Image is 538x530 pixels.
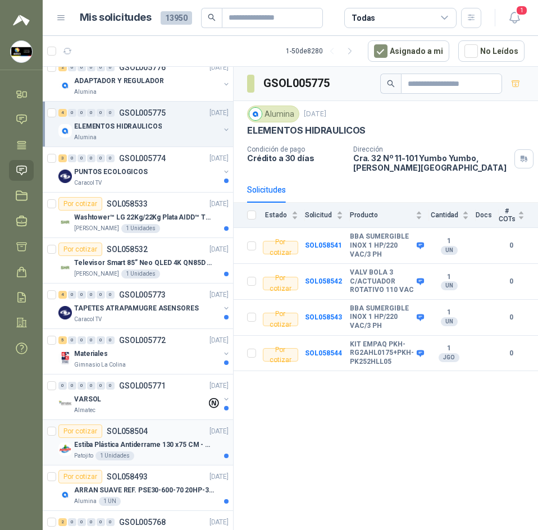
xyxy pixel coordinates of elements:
a: 5 0 0 0 0 0 GSOL005772[DATE] Company LogoMaterialesGimnasio La Colina [58,333,231,369]
span: Cantidad [429,211,460,219]
p: Estiba Plástica Antiderrame 130 x75 CM - Capacidad 180-200 Litros [74,440,214,450]
p: Caracol TV [74,179,102,188]
div: 0 [68,518,76,526]
p: Washtower™ LG 22Kg/22Kg Plata AIDD™ ThinQ™ Steam™ WK22VS6P [74,212,214,223]
a: 4 0 0 0 0 0 GSOL005773[DATE] Company LogoTAPETES ATRAPAMUGRE ASENSORESCaracol TV [58,288,231,324]
div: 2 [58,63,67,71]
div: Por cotizar [58,197,102,211]
p: GSOL005775 [119,109,166,117]
img: Company Logo [58,351,72,365]
div: Por cotizar [58,470,102,483]
a: Por cotizarSOL058532[DATE] Company LogoTelevisor Smart 85” Neo QLED 4K QN85D (QN85QN85DBKXZL)[PER... [43,238,233,284]
b: 0 [499,348,525,359]
img: Company Logo [58,79,72,92]
p: [DATE] [209,244,229,255]
div: 0 [77,109,86,117]
p: Patojito [74,451,93,460]
th: Solicitud [305,203,350,228]
b: KIT EMPAQ PKH-RG2AHL0175+PKH-PK252HLL05 [350,340,414,367]
b: 0 [499,312,525,323]
th: Cantidad [429,203,476,228]
div: UN [441,246,458,255]
div: 0 [87,154,95,162]
div: 0 [77,336,86,344]
p: [DATE] [209,108,229,118]
p: [DATE] [209,472,229,482]
p: [DATE] [209,426,229,437]
p: [DATE] [209,290,229,300]
img: Company Logo [58,170,72,183]
span: 1 [516,5,528,16]
p: ADAPTADOR Y REGULADOR [74,76,163,86]
div: 0 [97,382,105,390]
span: Estado [263,211,289,219]
p: Almatec [74,406,95,415]
p: Caracol TV [74,315,102,324]
div: JGO [439,353,459,362]
p: [DATE] [209,517,229,528]
div: 1 - 50 de 8280 [286,42,359,60]
div: 0 [77,518,86,526]
img: Company Logo [58,306,72,319]
b: BBA SUMERGIBLE INOX 1 HP/220 VAC/3 PH [350,232,414,259]
div: 0 [87,63,95,71]
img: Company Logo [58,442,72,456]
p: PUNTOS ECOLOGICOS [74,167,148,177]
b: 1 [429,308,469,317]
p: [DATE] [209,153,229,164]
div: 0 [77,154,86,162]
div: 0 [106,518,115,526]
div: 0 [77,382,86,390]
b: SOL058542 [305,277,342,285]
div: Por cotizar [58,424,102,438]
div: 4 [58,109,67,117]
div: 1 Unidades [121,224,160,233]
div: Por cotizar [263,277,298,290]
div: 3 [58,154,67,162]
div: 0 [68,291,76,299]
div: 0 [77,63,86,71]
b: 1 [429,344,469,353]
b: BBA SUMERGIBLE INOX 1 HP/220 VAC/3 PH [350,304,414,331]
a: 4 0 0 0 0 0 GSOL005775[DATE] Company LogoELEMENTOS HIDRAULICOSAlumina [58,106,231,142]
p: [PERSON_NAME] [74,269,119,278]
button: No Leídos [458,40,525,62]
img: Company Logo [58,124,72,138]
span: search [208,13,216,21]
div: Por cotizar [263,313,298,326]
a: SOL058541 [305,241,342,249]
p: Cra. 32 Nº 11-101 Yumbo Yumbo , [PERSON_NAME][GEOGRAPHIC_DATA] [353,153,510,172]
p: [PERSON_NAME] [74,224,119,233]
div: 0 [68,336,76,344]
div: 0 [58,382,67,390]
p: Gimnasio La Colina [74,360,126,369]
p: [DATE] [209,199,229,209]
div: 0 [97,63,105,71]
b: SOL058543 [305,313,342,321]
div: Por cotizar [263,241,298,254]
img: Company Logo [58,397,72,410]
div: 0 [106,63,115,71]
b: 0 [499,276,525,287]
div: Solicitudes [247,184,286,196]
div: 0 [87,109,95,117]
div: 0 [68,63,76,71]
div: 0 [106,291,115,299]
p: Condición de pago [247,145,344,153]
div: 0 [68,109,76,117]
h3: GSOL005775 [263,75,331,92]
a: Por cotizarSOL058493[DATE] Company LogoARRAN SUAVE REF. PSE30-600-70 20HP-30AAlumina1 UN [43,465,233,511]
div: Por cotizar [58,243,102,256]
span: # COTs [499,207,516,223]
p: TAPETES ATRAPAMUGRE ASENSORES [74,303,199,314]
img: Company Logo [58,488,72,501]
p: ELEMENTOS HIDRAULICOS [74,121,162,132]
a: 3 0 0 0 0 0 GSOL005774[DATE] Company LogoPUNTOS ECOLOGICOSCaracol TV [58,152,231,188]
div: 1 Unidades [121,269,160,278]
div: 0 [106,382,115,390]
div: Alumina [247,106,299,122]
p: ARRAN SUAVE REF. PSE30-600-70 20HP-30A [74,485,214,496]
img: Logo peakr [13,13,30,27]
div: 0 [87,382,95,390]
